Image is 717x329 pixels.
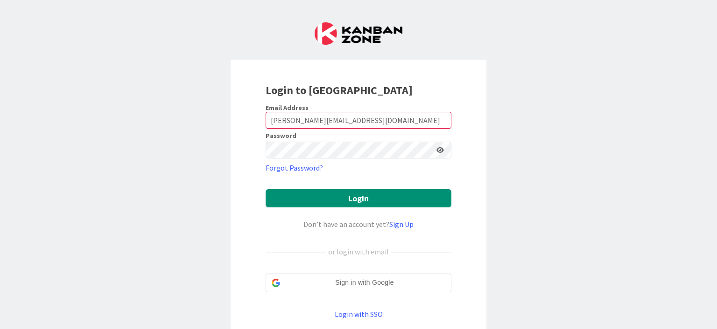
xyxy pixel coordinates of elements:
img: Kanban Zone [315,22,402,45]
button: Login [266,189,451,207]
div: or login with email [326,246,391,257]
span: Sign in with Google [284,278,445,288]
div: Don’t have an account yet? [266,219,451,230]
a: Forgot Password? [266,162,323,173]
a: Login with SSO [335,309,383,319]
div: Sign in with Google [266,274,451,292]
label: Email Address [266,103,309,112]
label: Password [266,132,296,139]
a: Sign Up [389,219,414,229]
b: Login to [GEOGRAPHIC_DATA] [266,83,413,97]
